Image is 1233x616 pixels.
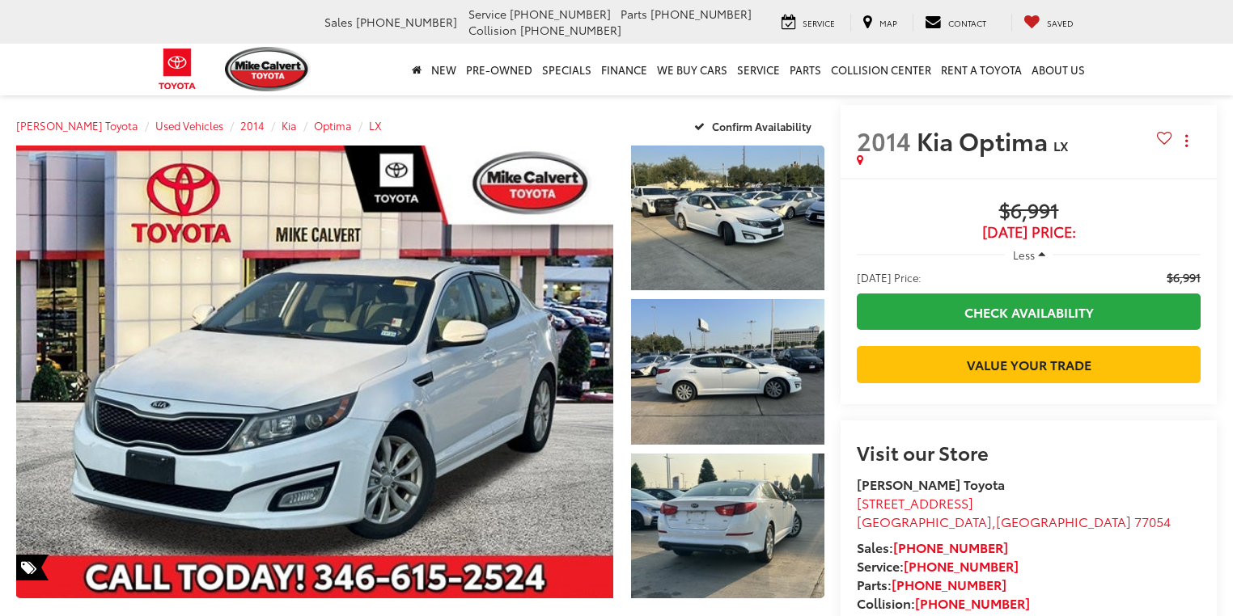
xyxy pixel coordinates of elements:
[948,17,986,29] span: Contact
[857,200,1201,224] span: $6,991
[685,112,825,140] button: Confirm Availability
[468,6,506,22] span: Service
[407,44,426,95] a: Home
[650,6,752,22] span: [PHONE_NUMBER]
[314,118,352,133] a: Optima
[857,556,1019,575] strong: Service:
[1013,247,1035,262] span: Less
[1167,269,1201,285] span: $6,991
[520,22,621,38] span: [PHONE_NUMBER]
[857,512,992,530] span: [GEOGRAPHIC_DATA]
[850,14,909,32] a: Map
[537,44,596,95] a: Specials
[732,44,785,95] a: Service
[652,44,732,95] a: WE BUY CARS
[1027,44,1090,95] a: About Us
[356,14,457,30] span: [PHONE_NUMBER]
[631,299,824,444] a: Expand Photo 2
[1053,136,1069,154] span: LX
[857,575,1006,593] strong: Parts:
[240,118,265,133] a: 2014
[879,17,897,29] span: Map
[936,44,1027,95] a: Rent a Toyota
[147,43,208,95] img: Toyota
[426,44,461,95] a: New
[621,6,647,22] span: Parts
[826,44,936,95] a: Collision Center
[904,556,1019,575] a: [PHONE_NUMBER]
[857,224,1201,240] span: [DATE] Price:
[915,593,1030,612] a: [PHONE_NUMBER]
[16,146,613,598] a: Expand Photo 0
[1011,14,1086,32] a: My Saved Vehicles
[917,123,1053,158] span: Kia Optima
[857,493,1171,530] a: [STREET_ADDRESS] [GEOGRAPHIC_DATA],[GEOGRAPHIC_DATA] 77054
[1005,240,1053,269] button: Less
[769,14,847,32] a: Service
[1134,512,1171,530] span: 77054
[857,269,922,285] span: [DATE] Price:
[712,119,811,133] span: Confirm Availability
[892,575,1006,593] a: [PHONE_NUMBER]
[857,475,1005,493] strong: [PERSON_NAME] Toyota
[629,297,826,445] img: 2014 Kia Optima LX
[913,14,998,32] a: Contact
[857,512,1171,530] span: ,
[785,44,826,95] a: Parts
[16,118,138,133] a: [PERSON_NAME] Toyota
[596,44,652,95] a: Finance
[16,555,49,580] span: Special
[857,293,1201,330] a: Check Availability
[1172,126,1201,154] button: Actions
[857,441,1201,462] h2: Visit our Store
[857,493,973,512] span: [STREET_ADDRESS]
[1185,134,1188,147] span: dropdown dots
[631,454,824,598] a: Expand Photo 3
[803,17,835,29] span: Service
[857,538,1008,556] strong: Sales:
[510,6,611,22] span: [PHONE_NUMBER]
[282,118,297,133] a: Kia
[857,123,911,158] span: 2014
[468,22,517,38] span: Collision
[893,538,1008,556] a: [PHONE_NUMBER]
[324,14,353,30] span: Sales
[369,118,382,133] a: LX
[996,512,1131,530] span: [GEOGRAPHIC_DATA]
[11,144,620,600] img: 2014 Kia Optima LX
[225,47,311,91] img: Mike Calvert Toyota
[629,144,826,292] img: 2014 Kia Optima LX
[461,44,537,95] a: Pre-Owned
[1047,17,1074,29] span: Saved
[629,452,826,600] img: 2014 Kia Optima LX
[631,146,824,290] a: Expand Photo 1
[857,593,1030,612] strong: Collision:
[857,346,1201,382] a: Value Your Trade
[155,118,223,133] a: Used Vehicles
